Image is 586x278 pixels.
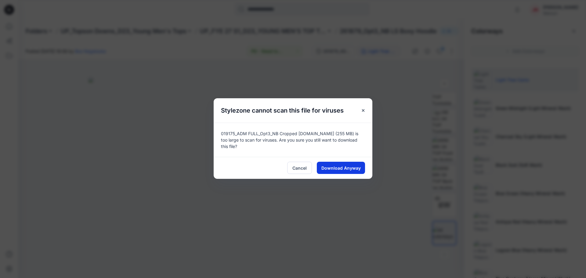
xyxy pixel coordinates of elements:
div: 019175_ADM FULL_Opt3_NB Cropped [DOMAIN_NAME] (255 MB) is too large to scan for viruses. Are you ... [214,123,372,157]
h5: Stylezone cannot scan this file for viruses [214,98,351,123]
button: Cancel [287,162,312,174]
span: Cancel [292,165,307,171]
button: Close [358,105,369,116]
button: Download Anyway [317,162,365,174]
span: Download Anyway [321,165,361,171]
